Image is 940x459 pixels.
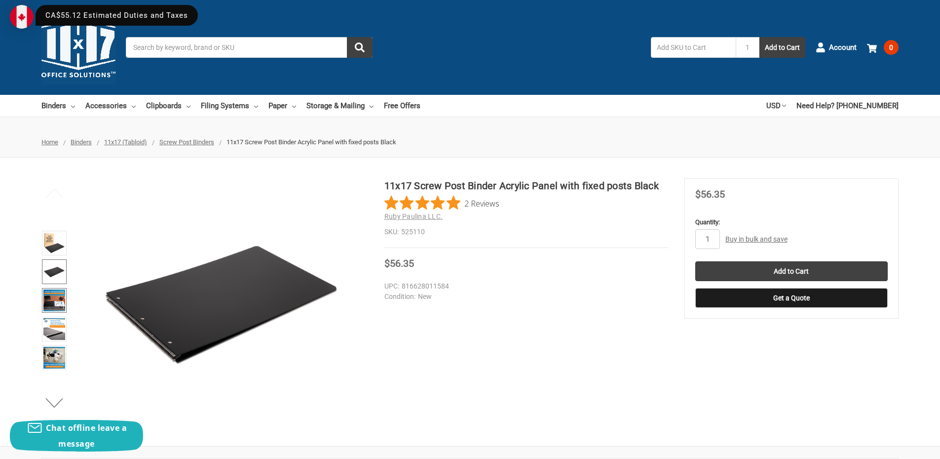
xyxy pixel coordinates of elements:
[41,95,75,117] a: Binders
[725,235,788,243] a: Buy in bulk and save
[159,138,214,146] a: Screw Post Binders
[268,95,296,117] a: Paper
[766,95,786,117] a: USD
[384,281,399,292] dt: UPC:
[104,138,147,146] a: 11x17 (Tabloid)
[41,138,58,146] a: Home
[41,10,115,84] img: 11x17.com
[384,95,420,117] a: Free Offers
[39,393,70,413] button: Next
[384,212,443,220] a: Ruby Paulina LLC.
[10,5,34,29] img: duty and tax information for Canada
[859,432,940,459] iframe: Google Customer Reviews
[43,318,65,340] img: 11x17 Screw Post Binder Acrylic Panel with fixed posts Black
[43,232,65,254] img: 11x17 Screw Post Binder Acrylic Panel with fixed posts Black
[816,35,857,60] a: Account
[98,178,345,425] img: 11x17 Screw Post Binder Acrylic Panel with fixed posts Black
[85,95,136,117] a: Accessories
[10,420,143,452] button: Chat offline leave a message
[43,261,65,283] img: 11x17 Screw Post Binder Acrylic Panel with fixed posts Black
[867,35,899,60] a: 0
[384,227,668,237] dd: 525110
[651,37,736,58] input: Add SKU to Cart
[695,261,888,281] input: Add to Cart
[46,422,127,449] span: Chat offline leave a message
[384,292,664,302] dd: New
[201,95,258,117] a: Filing Systems
[829,42,857,53] span: Account
[384,178,668,193] h1: 11x17 Screw Post Binder Acrylic Panel with fixed posts Black
[384,196,499,210] button: Rated 5 out of 5 stars from 2 reviews. Jump to reviews.
[695,217,888,227] label: Quantity:
[884,40,899,55] span: 0
[146,95,190,117] a: Clipboards
[36,5,198,26] div: CA$55.12 Estimated Duties and Taxes
[126,37,373,58] input: Search by keyword, brand or SKU
[695,288,888,308] button: Get a Quote
[384,292,415,302] dt: Condition:
[695,188,725,200] span: $56.35
[759,37,805,58] button: Add to Cart
[384,257,414,269] span: $56.35
[796,95,899,117] a: Need Help? [PHONE_NUMBER]
[384,281,664,292] dd: 816628011584
[39,183,70,203] button: Previous
[384,227,399,237] dt: SKU:
[71,138,92,146] a: Binders
[43,347,65,369] img: 11x17 Screw Post Binder Acrylic Panel with fixed posts Black
[306,95,374,117] a: Storage & Mailing
[226,138,396,146] span: 11x17 Screw Post Binder Acrylic Panel with fixed posts Black
[464,196,499,210] span: 2 Reviews
[43,290,65,311] img: Ruby Paulina 11x17 1" Angle-D Ring, White Acrylic Binder (515180)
